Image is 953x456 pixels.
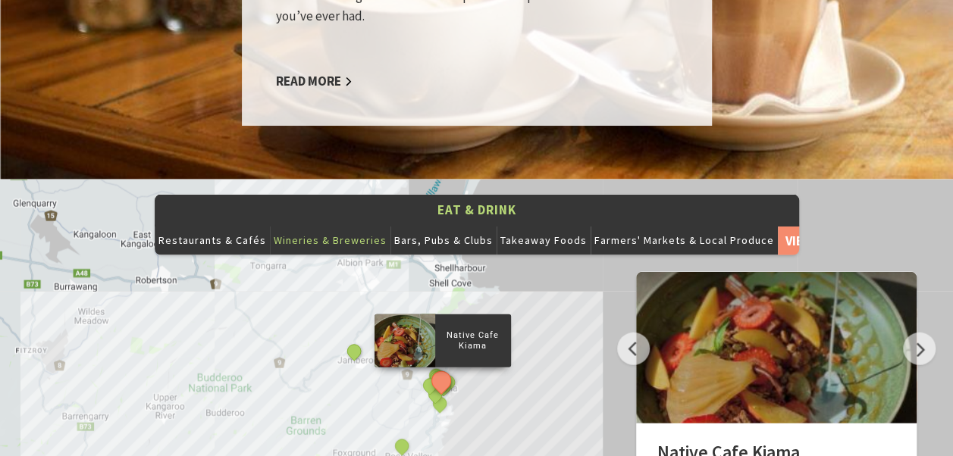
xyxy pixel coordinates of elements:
[431,376,450,396] button: See detail about Silica Restaurant and Bar
[903,333,936,365] button: Next
[430,394,450,414] button: See detail about Cin Cin Wine Bar
[276,73,353,91] a: Read More
[155,225,270,255] button: Restaurants & Cafés
[343,342,363,361] button: See detail about Jamberoo Pub
[427,367,455,395] button: See detail about Native Cafe Kiama
[497,225,591,255] button: Takeaway Foods
[155,195,799,226] button: Eat & Drink
[420,376,440,395] button: See detail about Green Caffeen
[591,225,778,255] button: Farmers' Markets & Local Produce
[425,385,445,404] button: See detail about The Brooding Italian
[778,225,821,255] a: View All
[270,225,390,255] button: Wineries & Breweries
[391,436,411,456] button: See detail about Schottlanders Wagyu Beef
[434,328,510,352] p: Native Cafe Kiama
[617,333,650,365] button: Previous
[390,225,497,255] button: Bars, Pubs & Clubs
